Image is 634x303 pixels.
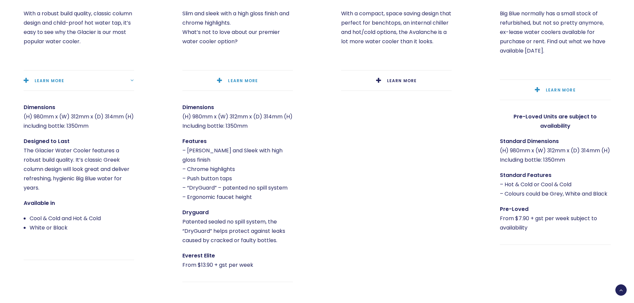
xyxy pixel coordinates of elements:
p: – [PERSON_NAME] and Sleek with high gloss finish – Chrome highlights – Push button taps – “DryGua... [182,137,293,202]
strong: Everest Elite [182,252,215,259]
strong: Dryguard [182,209,209,216]
strong: Standard Dimensions [500,137,559,145]
p: From $7.90 + gst per week subject to availability [500,205,610,232]
strong: Dimensions [24,103,55,111]
p: – Hot & Cold or Cool & Cold – Colours could be Grey, White and Black [500,171,610,199]
p: (H) 980mm x (W) 312mm x (D) 314mm (H) including bottle: 1350mm [24,103,134,131]
a: LEARN MORE [500,80,610,100]
p: (H) 980mm x (W) 312mm x (D) 314mm (H) Including bottle: 1350mm [182,103,293,131]
li: White or Black [30,223,134,232]
p: Slim and sleek with a high gloss finish and chrome highlights. What’s not to love about our premi... [182,9,293,46]
strong: Standard Features [500,171,551,179]
p: From $13.90 + gst per week [182,251,293,270]
strong: Pre-Loved Units are subject to availability [514,113,597,130]
p: Big Blue normally has a small stock of refurbished, but not so pretty anymore, ex-lease water coo... [500,9,610,56]
strong: Designed to Last [24,137,70,145]
strong: Dimensions [182,103,214,111]
span: LEARN MORE [546,87,576,93]
p: (H) 980mm x (W) 312mm x (D) 314mm (H) Including bottle: 1350mm [500,137,610,165]
span: LEARN MORE [228,78,258,83]
a: LEARN MORE [24,71,134,91]
span: LEARN MORE [387,78,417,83]
li: Cool & Cold and Hot & Cold [30,214,134,223]
strong: Available in [24,199,55,207]
a: LEARN MORE [341,71,452,91]
p: The Glacier Water Cooler features a robust build quality. It’s classic Greek column design will l... [24,137,134,193]
a: LEARN MORE [182,71,293,91]
span: LEARN MORE [35,78,65,83]
p: With a compact, space saving design that perfect for benchtops, an internal chiller and hot/cold ... [341,9,452,46]
p: With a robust build quality, classic column design and child-proof hot water tap, it’s easy to se... [24,9,134,46]
iframe: Chatbot [590,259,625,294]
p: Patented sealed no spill system, the “DryGuard” helps protect against leaks caused by cracked or ... [182,208,293,245]
strong: Pre-Loved [500,205,528,213]
strong: Features [182,137,207,145]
